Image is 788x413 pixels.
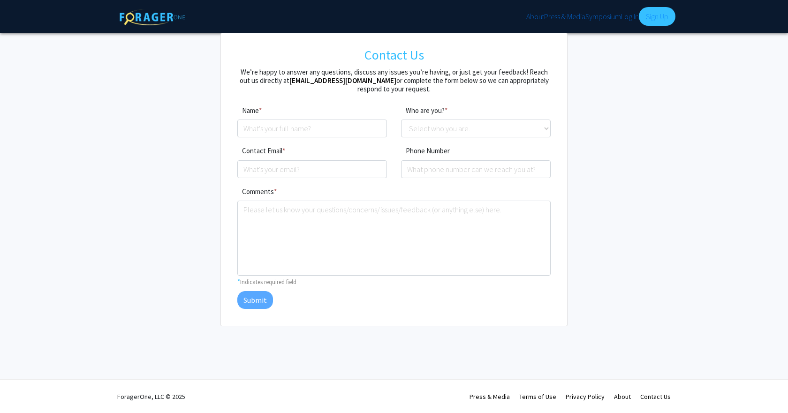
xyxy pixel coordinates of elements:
[237,68,551,93] h5: We’re happy to answer any questions, discuss any issues you’re having, or just get your feedback!...
[640,392,671,401] a: Contact Us
[237,105,259,116] label: Name
[117,380,185,413] div: ForagerOne, LLC © 2025
[639,7,675,26] a: Sign Up
[237,146,282,157] label: Contact Email
[237,187,274,197] label: Comments
[237,160,387,178] input: What's your email?
[240,278,296,285] small: Indicates required field
[401,146,450,157] label: Phone Number
[289,76,396,85] a: [EMAIL_ADDRESS][DOMAIN_NAME]
[237,43,551,68] h1: Contact Us
[237,120,387,137] input: What's your full name?
[519,392,556,401] a: Terms of Use
[120,9,185,25] img: ForagerOne Logo
[470,392,510,401] a: Press & Media
[614,392,631,401] a: About
[401,105,445,116] label: Who are you?
[566,392,605,401] a: Privacy Policy
[237,291,273,309] button: Submit
[401,160,551,178] input: What phone number can we reach you at?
